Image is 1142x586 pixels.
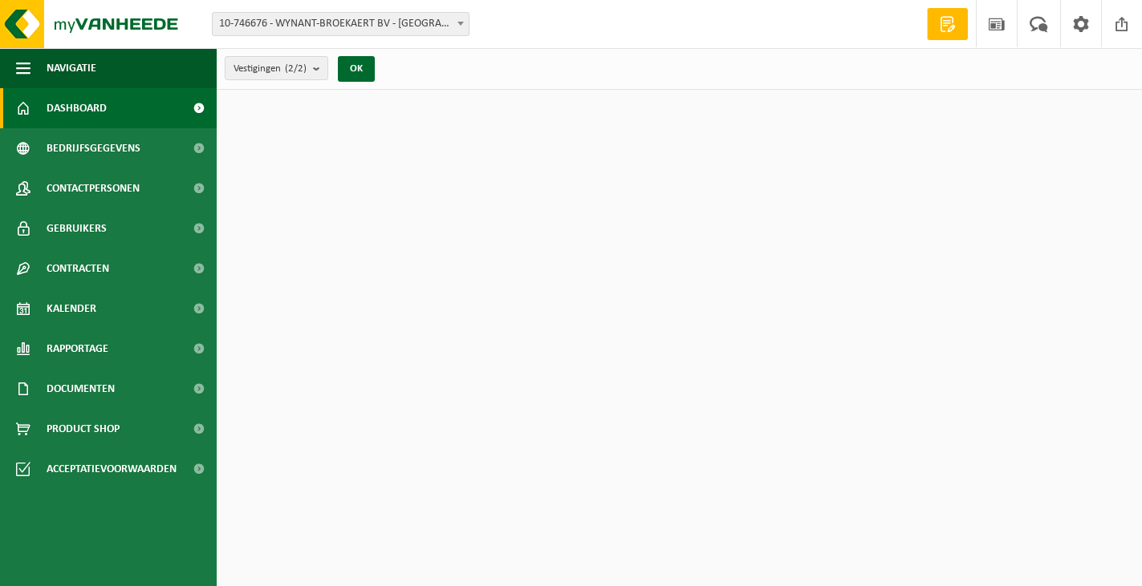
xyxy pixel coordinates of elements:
button: Vestigingen(2/2) [225,56,328,80]
button: OK [338,56,375,82]
span: Vestigingen [234,57,307,81]
span: Kalender [47,289,96,329]
span: Acceptatievoorwaarden [47,449,177,489]
span: Bedrijfsgegevens [47,128,140,168]
span: Documenten [47,369,115,409]
span: 10-746676 - WYNANT-BROEKAERT BV - KORTRIJK [213,13,469,35]
span: Navigatie [47,48,96,88]
span: Dashboard [47,88,107,128]
span: Gebruikers [47,208,107,249]
span: Contracten [47,249,109,289]
count: (2/2) [285,63,307,74]
span: 10-746676 - WYNANT-BROEKAERT BV - KORTRIJK [212,12,469,36]
span: Rapportage [47,329,108,369]
span: Contactpersonen [47,168,140,208]
span: Product Shop [47,409,120,449]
